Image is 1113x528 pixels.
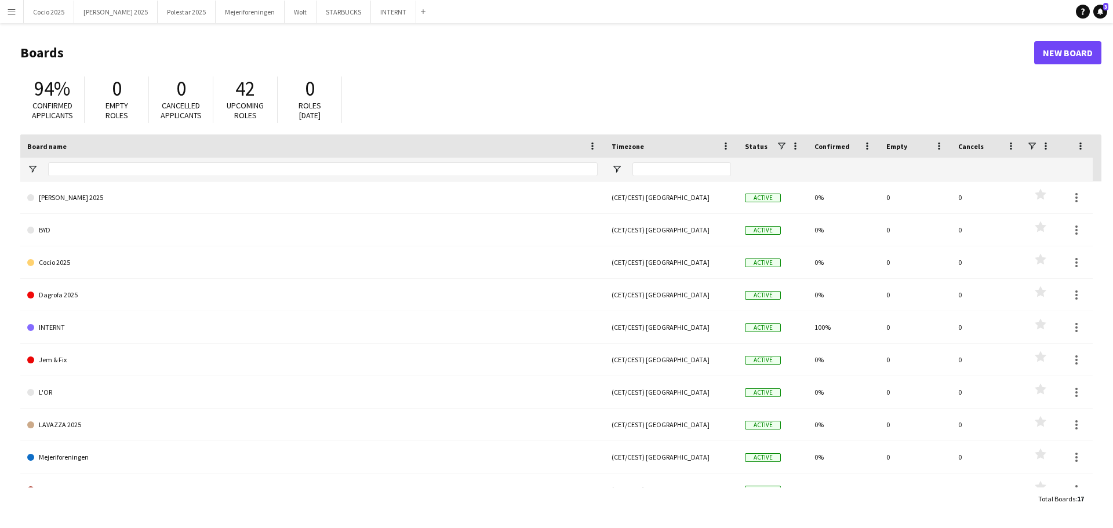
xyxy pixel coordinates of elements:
div: 0% [808,279,879,311]
span: Timezone [612,142,644,151]
a: [PERSON_NAME] 2025 [27,181,598,214]
span: Active [745,226,781,235]
div: 100% [808,311,879,343]
button: Cocio 2025 [24,1,74,23]
span: Confirmed [814,142,850,151]
span: 42 [235,76,255,101]
button: Polestar 2025 [158,1,216,23]
span: Active [745,258,781,267]
span: Upcoming roles [227,100,264,121]
div: 0 [879,214,951,246]
span: Cancelled applicants [161,100,202,121]
div: (CET/CEST) [GEOGRAPHIC_DATA] [605,214,738,246]
span: Board name [27,142,67,151]
div: 0% [808,214,879,246]
span: Roles [DATE] [299,100,321,121]
div: 0 [879,344,951,376]
a: Mejeriforeningen [27,441,598,474]
button: INTERNT [371,1,416,23]
a: New Board [1034,41,1101,64]
span: 17 [1077,494,1084,503]
div: (CET/CEST) [GEOGRAPHIC_DATA] [605,344,738,376]
div: 0% [808,441,879,473]
a: Dagrofa 2025 [27,279,598,311]
div: 0 [951,311,1023,343]
a: INTERNT [27,311,598,344]
div: 0 [951,474,1023,505]
span: Active [745,486,781,494]
div: (CET/CEST) [GEOGRAPHIC_DATA] [605,246,738,278]
span: Cancels [958,142,984,151]
div: 0% [808,181,879,213]
span: Active [745,194,781,202]
div: 0% [808,409,879,440]
div: 0 [879,311,951,343]
button: STARBUCKS [317,1,371,23]
input: Timezone Filter Input [632,162,731,176]
div: 0% [808,344,879,376]
div: 0 [951,441,1023,473]
a: 3 [1093,5,1107,19]
div: 0 [879,246,951,278]
div: 0 [951,344,1023,376]
span: Status [745,142,768,151]
a: BYD [27,214,598,246]
h1: Boards [20,44,1034,61]
span: 0 [176,76,186,101]
div: (CET/CEST) [GEOGRAPHIC_DATA] [605,409,738,440]
div: (CET/CEST) [GEOGRAPHIC_DATA] [605,441,738,473]
div: 0 [879,474,951,505]
span: Empty [886,142,907,151]
button: Wolt [285,1,317,23]
span: Active [745,356,781,365]
div: 0 [879,376,951,408]
div: 0% [808,246,879,278]
div: 0 [951,409,1023,440]
div: 0 [879,409,951,440]
div: 0 [879,279,951,311]
button: Mejeriforeningen [216,1,285,23]
div: (CET/CEST) [GEOGRAPHIC_DATA] [605,311,738,343]
div: 0 [879,441,951,473]
a: [PERSON_NAME] [27,474,598,506]
div: 0 [951,214,1023,246]
span: Confirmed applicants [32,100,73,121]
div: 0 [951,181,1023,213]
span: 0 [305,76,315,101]
span: Active [745,291,781,300]
span: 3 [1103,3,1108,10]
div: (CET/CEST) [GEOGRAPHIC_DATA] [605,181,738,213]
span: Active [745,421,781,429]
div: : [1038,487,1084,510]
span: 94% [34,76,70,101]
div: (CET/CEST) [GEOGRAPHIC_DATA] [605,474,738,505]
div: 0 [879,181,951,213]
div: 0 [951,246,1023,278]
span: Active [745,453,781,462]
a: Jem & Fix [27,344,598,376]
span: 0 [112,76,122,101]
div: 0 [951,376,1023,408]
div: 0% [808,474,879,505]
a: L'OR [27,376,598,409]
span: Total Boards [1038,494,1075,503]
span: Active [745,323,781,332]
div: 0% [808,376,879,408]
button: [PERSON_NAME] 2025 [74,1,158,23]
div: (CET/CEST) [GEOGRAPHIC_DATA] [605,376,738,408]
span: Active [745,388,781,397]
a: Cocio 2025 [27,246,598,279]
input: Board name Filter Input [48,162,598,176]
span: Empty roles [106,100,128,121]
button: Open Filter Menu [27,164,38,174]
a: LAVAZZA 2025 [27,409,598,441]
div: 0 [951,279,1023,311]
button: Open Filter Menu [612,164,622,174]
div: (CET/CEST) [GEOGRAPHIC_DATA] [605,279,738,311]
